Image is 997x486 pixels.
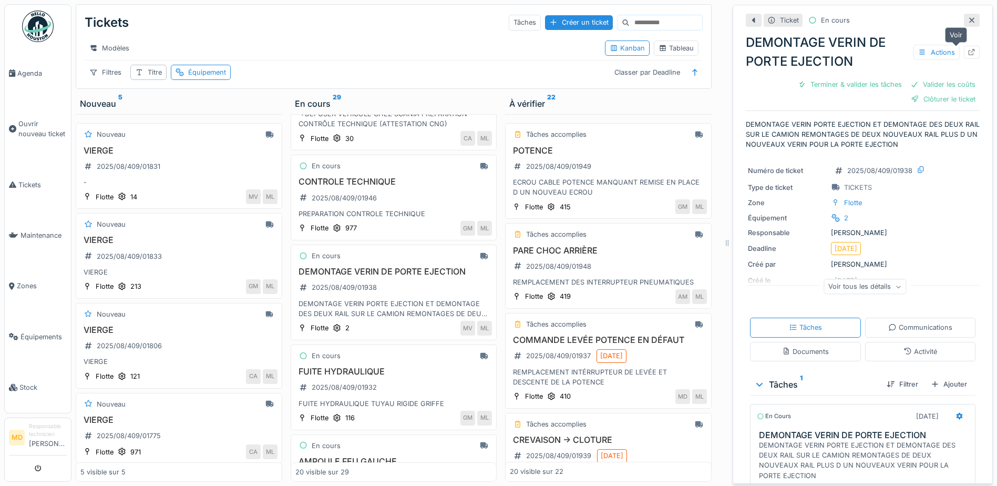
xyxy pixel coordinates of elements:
sup: 5 [118,97,122,110]
div: MV [460,321,475,336]
a: Agenda [5,48,71,98]
h3: CREVAISON -> CLOTURE [510,435,707,445]
div: Flotte [96,371,114,381]
div: Flotte [311,413,328,423]
div: ML [477,221,492,236]
div: 2025/08/409/01949 [526,161,591,171]
div: ML [692,289,707,304]
div: Flotte [311,323,328,333]
div: 116 [345,413,355,423]
div: Flotte [311,134,328,144]
div: Numéro de ticket [748,166,827,176]
div: 2025/08/409/01806 [97,341,162,351]
div: 2025/08/409/01937 [526,351,591,361]
div: VIERGE [80,267,277,277]
li: [PERSON_NAME] [29,422,67,453]
div: ML [263,279,277,294]
div: ML [692,389,707,404]
div: DEMONTAGE VERIN PORTE EJECTION ET DEMONTAGE DES DEUX RAIL SUR LE CAMION REMONTAGES DE DEUX NOUVEA... [759,440,971,481]
h3: AMPOULE FEU GAUCHE [295,457,492,467]
li: MD [9,430,25,445]
h3: POTENCE [510,146,707,156]
a: Stock [5,362,71,413]
div: Nouveau [97,129,126,139]
div: 30 [345,134,354,144]
div: REMPLACEMENT DES INTERRUPTEUR PNEUMATIQUES [510,277,707,287]
div: ML [477,131,492,146]
div: Voir [945,27,967,43]
div: Deadline [748,244,827,254]
div: 2 [345,323,350,333]
sup: 22 [547,97,556,110]
div: DEMONTAGE VERIN PORTE EJECTION ET DEMONTAGE DES DEUX RAIL SUR LE CAMION REMONTAGES DE DEUX NOUVEA... [295,299,492,319]
div: DEMONTAGE VERIN DE PORTE EJECTION [746,33,980,71]
div: Flotte [525,202,543,212]
div: 2025/08/409/01833 [97,251,162,261]
div: Flotte [844,198,862,208]
div: Flotte [96,192,114,202]
div: GM [460,411,475,426]
div: 213 [130,281,141,291]
div: Kanban [610,43,645,53]
div: 2025/08/409/01938 [847,166,912,176]
div: Tâches accomplies [526,319,587,329]
div: GM [675,199,690,214]
div: Filtrer [882,377,922,391]
div: 410 [560,391,571,401]
a: Zones [5,261,71,311]
div: Équipement [748,213,827,223]
div: Voir tous les détails [824,279,906,295]
div: En cours [821,15,850,25]
div: Flotte [96,281,114,291]
div: CA [460,131,475,146]
h3: FUITE HYDRAULIQUE [295,367,492,377]
div: ML [692,199,707,214]
span: Agenda [17,68,67,78]
div: PREPARATION CONTROLE TECHNIQUE [295,209,492,219]
div: Valider les coûts [906,77,980,92]
div: Ticket [780,15,799,25]
div: En cours [312,351,341,361]
div: [PERSON_NAME] [748,259,978,269]
div: Nouveau [97,219,126,229]
div: [PERSON_NAME] [748,228,978,238]
sup: 1 [800,378,803,391]
div: 2025/08/409/01946 [312,193,377,203]
div: FUITE HYDRAULIQUE TUYAU RIGIDE GRIFFE [295,399,492,409]
div: 2025/08/409/01939 [526,451,591,461]
div: Communications [888,322,952,332]
div: Nouveau [97,309,126,319]
div: Tâches accomplies [526,419,587,429]
div: ->DÉPOSER VÉHICULE CHEZ SCANIA PRÉPARATION CONTRÔLE TECHNIQUE (ATTESTATION CNG) [295,109,492,129]
div: REMPLACEMENT INTÉRRUPTEUR DE LEVÉE ET DESCENTE DE LA POTENCE [510,367,707,387]
span: Équipements [20,332,67,342]
div: ML [263,444,277,459]
h3: VIERGE [80,325,277,335]
div: Ajouter [927,377,971,391]
div: Actions [913,45,960,60]
div: Créé par [748,259,827,269]
div: CA [246,444,261,459]
a: Maintenance [5,210,71,260]
div: Tâches [789,322,822,332]
div: 14 [130,192,137,202]
div: 977 [345,223,357,233]
div: [DATE] [600,351,623,361]
div: [DATE] [835,244,857,254]
div: GM [246,279,261,294]
h3: PARE CHOC ARRIÈRE [510,246,707,256]
div: À vérifier [509,97,707,110]
img: Badge_color-CXgf-gQk.svg [22,11,54,42]
div: 20 visible sur 29 [295,467,349,477]
a: Ouvrir nouveau ticket [5,98,71,159]
div: Filtres [85,65,126,80]
h3: VIERGE [80,415,277,425]
div: 2025/08/409/01938 [312,282,377,292]
div: Créer un ticket [545,15,613,29]
div: Responsable [748,228,827,238]
div: En cours [312,161,341,171]
div: MV [246,189,261,204]
span: Zones [17,281,67,291]
div: 415 [560,202,571,212]
div: 2025/08/409/01775 [97,431,161,441]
